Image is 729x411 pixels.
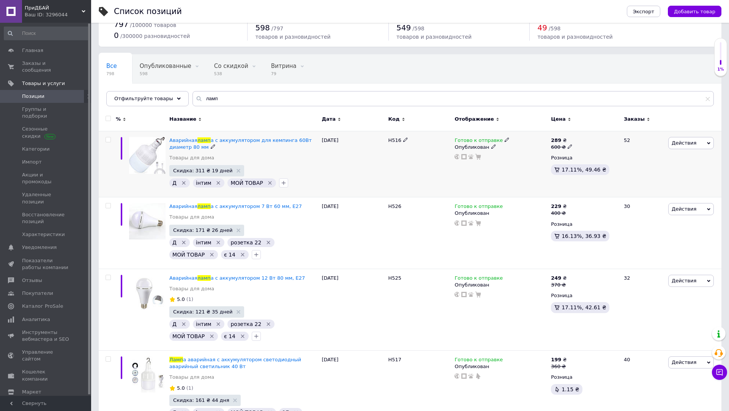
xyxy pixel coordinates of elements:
div: 400 ₴ [551,210,566,217]
span: товаров и разновидностей [396,34,472,40]
button: Чат с покупателем [712,365,727,380]
span: ПриДБАЙ [25,5,82,11]
svg: Удалить метку [215,321,221,327]
svg: Удалить метку [209,252,215,258]
div: 52 [619,131,666,197]
span: Отображение [454,116,494,123]
div: [DATE] [320,269,386,350]
div: Опубликован [454,210,547,217]
div: 1% [715,67,727,72]
span: Сезонные скидки [22,126,70,139]
span: H516 [388,137,401,143]
span: Со скидкой [214,63,248,69]
span: Позиции [22,93,44,100]
span: H517 [388,357,401,362]
span: Название [169,116,196,123]
div: [DATE] [320,131,386,197]
span: Д [172,239,177,246]
span: розетка 22 [230,321,261,327]
div: Список позиций [114,8,182,16]
span: МОЙ ТОВАР [172,333,205,339]
span: H526 [388,203,401,209]
span: Аварийная [169,203,197,209]
span: а аварийная с аккумулятором светодиодный аварийный светильник 40 Вт [169,357,301,369]
div: Розница [551,292,617,299]
span: інтим [196,180,211,186]
span: Кошелек компании [22,368,70,382]
svg: Удалить метку [240,252,246,258]
input: Поиск по названию позиции, артикулу и поисковым запросам [193,91,714,106]
svg: Удалить метку [267,180,273,186]
span: товаров и разновидностей [255,34,330,40]
span: ламп [197,203,211,209]
span: Аварийная [169,275,197,281]
span: 17.11%, 49.46 ₴ [562,167,606,173]
a: Аварийнаялампа с аккумулятором для кемпинга 60Вт диаметр 80 мм [169,137,312,150]
div: ₴ [551,356,566,363]
span: Восстановление позиций [22,211,70,225]
span: Готово к отправке [454,357,503,365]
span: 598 [140,71,191,77]
span: 797 [114,20,128,29]
div: Опубликован [454,363,547,370]
span: Главная [22,47,43,54]
span: Действия [672,359,696,365]
span: є 14 [224,252,235,258]
span: Товары и услуги [22,80,65,87]
span: інтим [196,321,211,327]
img: Лампа аварийная с аккумулятором светодиодный аварийный светильник 40 Вт [129,356,166,393]
span: Маркет [22,389,41,395]
div: 360 ₴ [551,363,566,370]
span: Скидка: 161 ₴ 44 дня [173,398,229,403]
b: 229 [551,203,561,209]
span: Действия [672,206,696,212]
span: Готово к отправке [454,203,503,211]
button: Экспорт [627,6,660,17]
span: 1.15 ₴ [562,386,579,392]
span: Заказы и сообщения [22,60,70,74]
span: 5.0 [177,385,185,391]
span: Заказы [624,116,645,123]
div: Опубликован [454,282,547,288]
span: а с аккумулятором 7 Вт 60 мм, E27 [211,203,302,209]
span: Код [388,116,399,123]
span: Ламп [169,357,183,362]
span: ламп [197,275,211,281]
svg: Удалить метку [181,239,187,246]
span: а с аккумулятором 12 Вт 80 мм, E27 [211,275,305,281]
span: 538 [214,71,248,77]
span: / 300000 разновидностей [120,33,190,39]
a: Товары для дома [169,154,214,161]
div: ₴ [551,137,573,144]
span: % [116,116,121,123]
svg: Удалить метку [265,321,271,327]
span: Д [172,180,177,186]
span: / 598 [412,25,424,31]
span: 549 [396,23,411,32]
button: Добавить товар [668,6,721,17]
span: / 598 [549,25,560,31]
span: / 797 [271,25,283,31]
span: Группы и подборки [22,106,70,120]
span: Покупатели [22,290,53,297]
span: МОЙ ТОВАР [230,180,263,186]
b: 199 [551,357,561,362]
span: Характеристики [22,231,65,238]
span: Скидка: 121 ₴ 35 дней [173,309,232,314]
span: Акции и промокоды [22,172,70,185]
span: Удаленные позиции [22,191,70,205]
a: Товары для дома [169,214,214,220]
b: 249 [551,275,561,281]
span: Д [172,321,177,327]
span: Все [106,63,117,69]
span: H525 [388,275,401,281]
span: 49 [537,23,547,32]
span: 798 [106,71,117,77]
div: Розница [551,221,617,228]
div: Опубликован [454,144,547,151]
span: 598 [255,23,270,32]
span: Цена [551,116,566,123]
a: Аварийнаялампа с аккумулятором 7 Вт 60 мм, E27 [169,203,302,209]
div: 370 ₴ [551,282,566,288]
span: товаров и разновидностей [537,34,612,40]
